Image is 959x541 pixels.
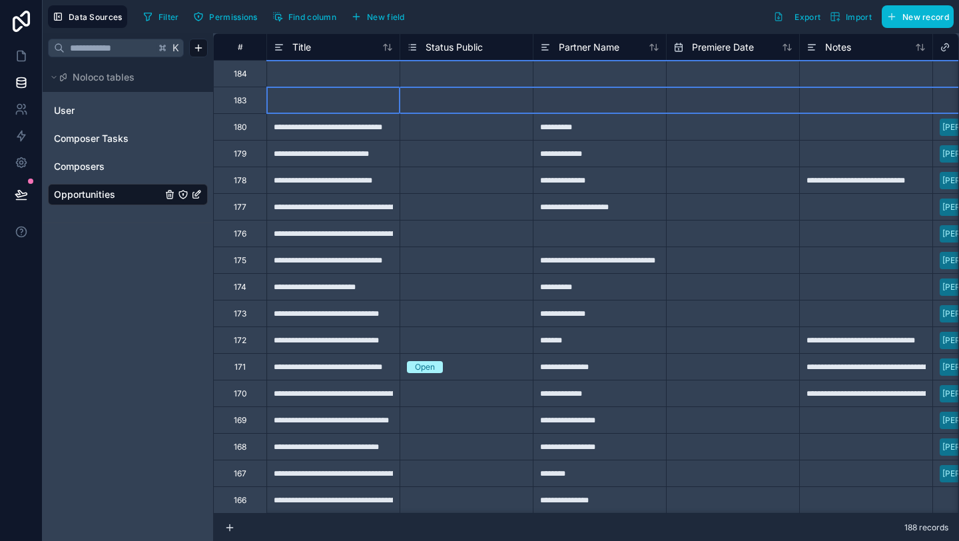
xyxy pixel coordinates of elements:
div: 174 [234,282,246,292]
div: 173 [234,308,246,319]
div: 171 [234,362,246,372]
button: Data Sources [48,5,127,28]
div: 172 [234,335,246,346]
span: Export [795,12,820,22]
span: User [54,104,75,117]
a: Permissions [188,7,267,27]
button: New field [346,7,410,27]
button: Noloco tables [48,68,200,87]
span: Partner Name [559,41,619,54]
span: Filter [159,12,179,22]
div: 170 [234,388,247,399]
a: Opportunities [54,188,162,201]
div: 168 [234,442,246,452]
div: 166 [234,495,246,506]
div: Open [415,361,435,373]
a: User [54,104,162,117]
div: 183 [234,95,246,106]
div: 180 [234,122,247,133]
div: # [224,42,256,52]
button: Find column [268,7,341,27]
div: 167 [234,468,246,479]
div: Composer Tasks [48,128,208,149]
span: Title [292,41,311,54]
span: Composers [54,160,105,173]
div: 176 [234,229,246,239]
span: Composer Tasks [54,132,129,145]
div: Composers [48,156,208,177]
a: Composers [54,160,162,173]
span: Status Public [426,41,483,54]
span: K [171,43,180,53]
div: User [48,100,208,121]
span: Data Sources [69,12,123,22]
span: Permissions [209,12,257,22]
span: Notes [825,41,851,54]
span: Premiere Date [692,41,754,54]
div: 169 [234,415,246,426]
span: New record [902,12,949,22]
span: Opportunities [54,188,115,201]
button: Permissions [188,7,262,27]
span: Import [846,12,872,22]
button: New record [882,5,954,28]
div: 177 [234,202,246,213]
span: New field [367,12,405,22]
span: Find column [288,12,336,22]
span: 188 records [904,522,948,533]
div: 175 [234,255,246,266]
button: Export [769,5,825,28]
div: 179 [234,149,246,159]
div: 178 [234,175,246,186]
button: Filter [138,7,184,27]
div: Opportunities [48,184,208,205]
a: Composer Tasks [54,132,162,145]
span: Noloco tables [73,71,135,84]
div: 184 [234,69,247,79]
a: New record [876,5,954,28]
button: Import [825,5,876,28]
